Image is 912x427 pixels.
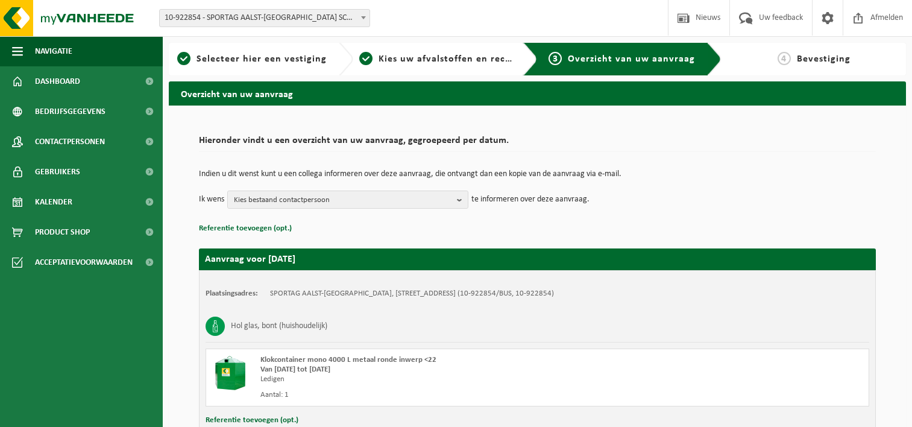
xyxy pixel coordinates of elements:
p: Indien u dit wenst kunt u een collega informeren over deze aanvraag, die ontvangt dan een kopie v... [199,170,876,179]
span: 2 [359,52,373,65]
span: Navigatie [35,36,72,66]
h2: Hieronder vindt u een overzicht van uw aanvraag, gegroepeerd per datum. [199,136,876,152]
span: Overzicht van uw aanvraag [568,54,695,64]
span: Kies bestaand contactpersoon [234,191,452,209]
div: Ledigen [260,375,586,384]
a: 2Kies uw afvalstoffen en recipiënten [359,52,514,66]
span: Bedrijfsgegevens [35,96,105,127]
span: Kies uw afvalstoffen en recipiënten [379,54,544,64]
span: 3 [549,52,562,65]
button: Referentie toevoegen (opt.) [199,221,292,236]
span: 1 [177,52,190,65]
span: Dashboard [35,66,80,96]
button: Kies bestaand contactpersoon [227,191,468,209]
span: Gebruikers [35,157,80,187]
strong: Aanvraag voor [DATE] [205,255,295,264]
span: Klokcontainer mono 4000 L metaal ronde inwerp <22 [260,356,436,364]
span: Contactpersonen [35,127,105,157]
span: Acceptatievoorwaarden [35,247,133,277]
td: SPORTAG AALST-[GEOGRAPHIC_DATA], [STREET_ADDRESS] (10-922854/BUS, 10-922854) [270,289,554,299]
strong: Plaatsingsadres: [206,289,258,297]
a: 1Selecteer hier een vestiging [175,52,329,66]
span: Selecteer hier een vestiging [197,54,327,64]
span: Kalender [35,187,72,217]
span: Bevestiging [797,54,851,64]
span: 10-922854 - SPORTAG AALST-SPORTWIJK SCHOTTE - EREMBODEGEM [159,9,370,27]
h2: Overzicht van uw aanvraag [169,81,906,105]
span: 4 [778,52,791,65]
p: te informeren over deze aanvraag. [471,191,590,209]
p: Ik wens [199,191,224,209]
strong: Van [DATE] tot [DATE] [260,365,330,373]
span: Product Shop [35,217,90,247]
h3: Hol glas, bont (huishoudelijk) [231,317,327,336]
span: 10-922854 - SPORTAG AALST-SPORTWIJK SCHOTTE - EREMBODEGEM [160,10,370,27]
div: Aantal: 1 [260,390,586,400]
img: CR-BU-1C-4000-MET-03.png [212,355,248,391]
